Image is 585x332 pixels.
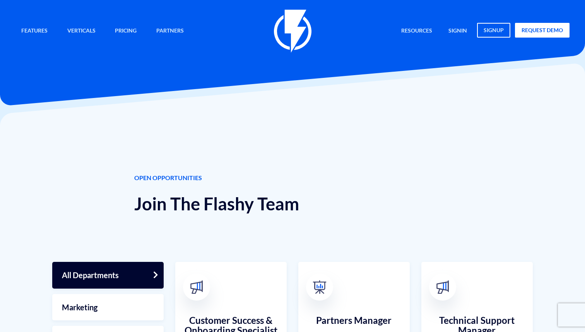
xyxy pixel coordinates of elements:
[515,23,570,38] a: request demo
[477,23,510,38] a: signup
[109,23,142,40] a: Pricing
[52,262,164,289] a: All Departments
[134,194,451,213] h1: Join The Flashy Team
[62,23,101,40] a: Verticals
[190,280,204,294] img: broadcast.svg
[436,280,449,294] img: broadcast.svg
[52,294,164,321] a: Marketing
[313,280,326,294] img: 03-1.png
[15,23,53,40] a: Features
[151,23,190,40] a: Partners
[395,23,438,40] a: Resources
[443,23,473,40] a: signin
[134,174,451,182] span: OPEN OPPORTUNITIES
